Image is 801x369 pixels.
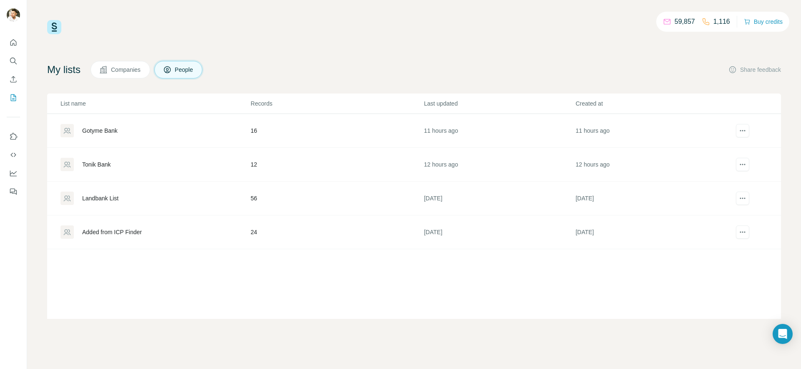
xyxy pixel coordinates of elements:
[7,53,20,68] button: Search
[250,148,423,182] td: 12
[736,192,749,205] button: actions
[423,182,575,215] td: [DATE]
[713,17,730,27] p: 1,116
[7,8,20,22] img: Avatar
[47,63,81,76] h4: My lists
[423,215,575,249] td: [DATE]
[736,124,749,137] button: actions
[728,66,781,74] button: Share feedback
[7,35,20,50] button: Quick start
[744,16,783,28] button: Buy credits
[175,66,194,74] span: People
[251,99,423,108] p: Records
[575,215,727,249] td: [DATE]
[82,194,118,202] div: Landbank List
[423,114,575,148] td: 11 hours ago
[736,158,749,171] button: actions
[82,160,111,169] div: Tonik Bank
[7,90,20,105] button: My lists
[82,126,118,135] div: Gotyme Bank
[250,114,423,148] td: 16
[736,225,749,239] button: actions
[7,147,20,162] button: Use Surfe API
[575,182,727,215] td: [DATE]
[111,66,141,74] span: Companies
[47,20,61,34] img: Surfe Logo
[675,17,695,27] p: 59,857
[7,72,20,87] button: Enrich CSV
[7,129,20,144] button: Use Surfe on LinkedIn
[82,228,142,236] div: Added from ICP Finder
[7,166,20,181] button: Dashboard
[7,184,20,199] button: Feedback
[575,114,727,148] td: 11 hours ago
[250,182,423,215] td: 56
[424,99,574,108] p: Last updated
[576,99,726,108] p: Created at
[773,324,793,344] div: Open Intercom Messenger
[60,99,250,108] p: List name
[250,215,423,249] td: 24
[423,148,575,182] td: 12 hours ago
[575,148,727,182] td: 12 hours ago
